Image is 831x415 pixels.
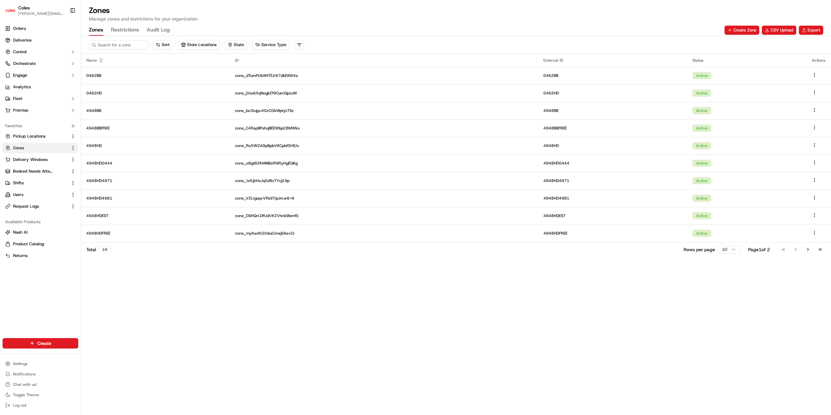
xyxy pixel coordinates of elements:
[3,370,78,379] button: Notifications
[235,73,533,78] p: zone_dTumPUbWtTEJr67dbFAW4e
[13,203,39,209] span: Request Logs
[3,58,78,69] button: Orchestrate
[762,26,796,35] button: CSV Upload
[543,58,682,63] div: External ID
[3,227,78,238] button: Nash AI
[543,196,682,201] p: 4948HD4981
[5,192,68,198] a: Users
[153,40,173,49] button: Sort
[86,178,225,183] p: 4948HD4971
[5,180,68,186] a: Shifts
[3,131,78,141] button: Pickup Locations
[37,340,51,347] span: Create
[3,380,78,389] button: Chat with us!
[3,82,78,92] a: Analytics
[543,213,682,218] p: 4948HDEST
[5,157,68,163] a: Delivery Windows
[692,177,711,184] div: Active
[3,401,78,410] button: Log out
[543,161,682,166] p: 4948HD0444
[86,213,225,218] p: 4948HDEST
[13,253,28,259] span: Returns
[13,382,37,387] span: Chat with us!
[235,58,533,63] div: ID
[5,203,68,209] a: Request Logs
[13,157,48,163] span: Delivery Windows
[13,107,28,113] span: Promise
[13,49,27,55] span: Control
[3,154,78,165] button: Delivery Windows
[147,25,170,36] button: Audit Log
[3,93,78,104] button: Fleet
[13,61,36,67] span: Orchestrate
[799,26,823,35] button: Export
[3,70,78,80] button: Engage
[86,161,225,166] p: 4948HD0444
[235,143,533,148] p: zone_Ro5W2A9pBpbVKCpbf5HSJv
[543,143,682,148] p: 4948HD
[5,229,76,235] a: Nash AI
[86,108,225,113] p: 4948BB
[692,90,711,97] div: Active
[812,58,826,63] div: Actions
[543,91,682,96] p: 0462HD
[543,126,682,131] p: 4948BBFREE
[89,40,147,49] input: Search for a zone
[692,195,711,202] div: Active
[18,5,30,11] button: Coles
[3,201,78,212] button: Request Logs
[235,178,533,183] p: zone_JxfLjhHxJq5d8zTYvj2Jtp
[5,241,76,247] a: Product Catalog
[89,25,103,36] button: Zones
[13,392,39,397] span: Toggle Theme
[3,143,78,153] button: Zones
[692,160,711,167] div: Active
[253,40,289,49] button: Service Type
[13,96,22,102] span: Fleet
[235,196,533,201] p: zone_VZLrguqvVPa9TJpJrcw6x6
[86,246,111,253] div: Total
[86,196,225,201] p: 4948HD4981
[13,145,24,151] span: Zones
[13,361,28,366] span: Settings
[13,180,24,186] span: Shifts
[3,166,78,177] button: Booked Needs Attention
[5,145,68,151] a: Zones
[86,91,225,96] p: 0462HD
[3,178,78,188] button: Shifts
[13,84,31,90] span: Analytics
[543,178,682,183] p: 4948HD4971
[3,47,78,57] button: Control
[684,246,715,253] p: Rows per page
[3,35,78,45] a: Deliveries
[13,192,23,198] span: Users
[3,105,78,116] button: Promise
[86,143,225,148] p: 4948HD
[86,126,225,131] p: 4948BBFREE
[86,58,225,63] div: Name
[5,5,16,16] img: Coles
[179,40,219,49] button: Store Locations
[111,25,139,36] button: Restrictions
[5,253,76,259] a: Returns
[13,26,26,31] span: Orders
[89,5,823,16] h1: Zones
[692,212,711,219] div: Active
[3,250,78,261] button: Returns
[86,73,225,78] p: 0462BB
[13,37,31,43] span: Deliveries
[692,107,711,114] div: Active
[3,23,78,34] a: Orders
[543,108,682,113] p: 4948BB
[18,11,65,16] button: [PERSON_NAME][EMAIL_ADDRESS][PERSON_NAME][PERSON_NAME][DOMAIN_NAME]
[235,108,533,113] p: zone_bcGiujyc4GzCGkWptyLTSz
[748,246,770,253] div: Page 1 of 2
[3,359,78,368] button: Settings
[692,230,711,237] div: Active
[13,229,28,235] span: Nash AI
[235,213,533,218] p: zone_DSHQrLDRJdVKZVhnk9bmfS
[235,91,533,96] p: zone_jVookXqNogkZf9CumQpzuW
